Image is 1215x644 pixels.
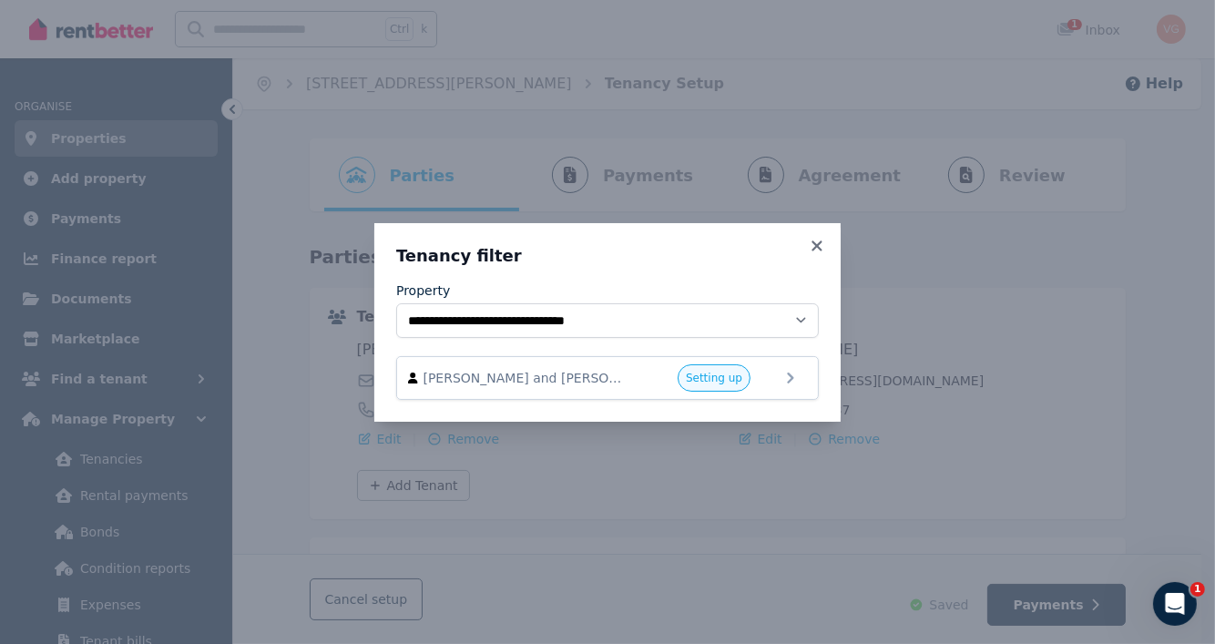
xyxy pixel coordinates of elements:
[396,356,819,400] a: [PERSON_NAME] and [PERSON_NAME]Setting up
[396,245,819,267] h3: Tenancy filter
[1153,582,1197,626] iframe: Intercom live chat
[1190,582,1205,597] span: 1
[424,369,631,387] span: [PERSON_NAME] and [PERSON_NAME]
[396,281,450,300] label: Property
[686,371,742,385] span: Setting up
